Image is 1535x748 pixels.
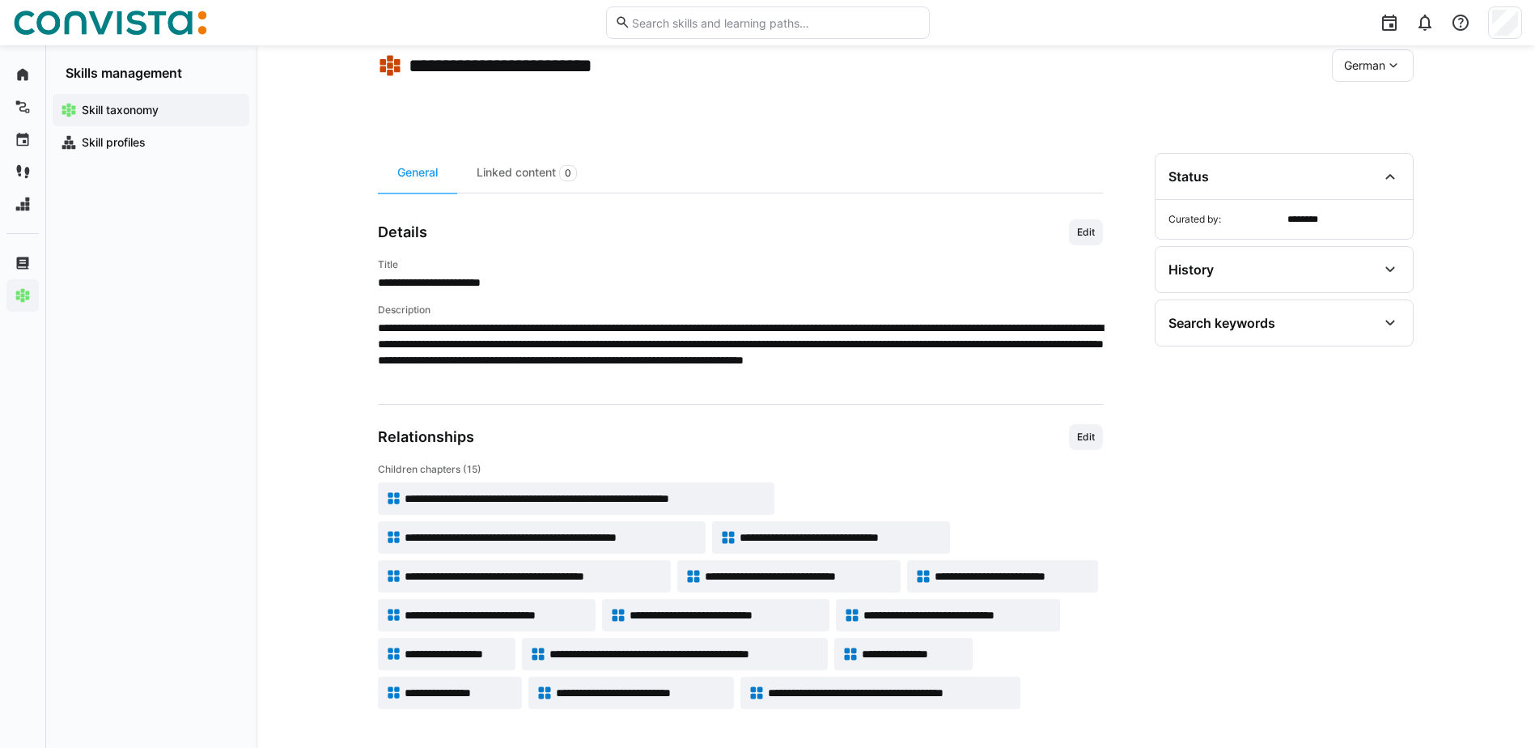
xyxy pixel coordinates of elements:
span: German [1344,57,1385,74]
span: Edit [1075,431,1096,444]
h4: Description [378,304,1103,317]
h3: Details [378,223,427,241]
h4: Children chapters (15) [378,463,1103,476]
h3: Relationships [378,428,474,446]
span: Edit [1075,226,1096,239]
button: Edit [1069,219,1103,245]
input: Search skills and learning paths… [630,15,920,30]
div: History [1168,261,1214,278]
h4: Title [378,258,1103,271]
div: Search keywords [1168,315,1275,331]
button: Edit [1069,424,1103,450]
span: 0 [565,167,571,180]
div: Status [1168,168,1209,185]
span: Curated by: [1168,213,1281,226]
div: Linked content [457,153,596,193]
div: General [378,153,457,193]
